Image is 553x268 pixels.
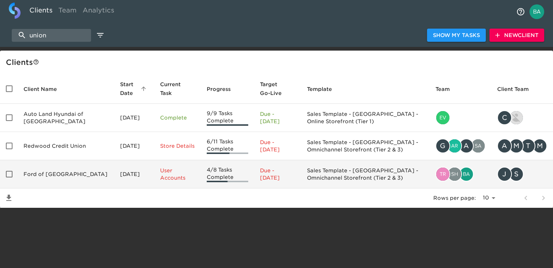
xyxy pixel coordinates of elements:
button: Show My Tasks [427,29,486,42]
div: M [509,139,524,153]
img: evan.shaw@cdk.com [436,111,449,124]
img: ari.frost@roadster.com [448,139,461,153]
img: saipranayraj.parepalli@cdk.com [471,139,485,153]
td: [DATE] [114,132,154,160]
td: [DATE] [114,104,154,132]
td: [DATE] [114,160,154,188]
div: geoffrey.ruppert@roadster.com, ari.frost@roadster.com, adam.stelly@roadster.com, saipranayraj.par... [435,139,485,153]
select: rows per page [479,192,498,203]
img: duncan.miller@roadster.com [510,111,523,124]
span: Client Team [497,85,538,93]
div: evan.shaw@cdk.com [435,110,485,125]
div: jessika.yohman11@gmail.com, scarbon1@hotmail.com [497,167,547,181]
div: M [532,139,547,153]
div: J [497,167,512,181]
span: This is the next Task in this Hub that should be completed [160,80,185,98]
span: Show My Tasks [433,31,480,40]
span: Template [307,85,341,93]
img: Profile [529,4,544,19]
td: 4/8 Tasks Complete [201,160,254,188]
div: G [435,139,450,153]
p: Due - [DATE] [260,167,295,181]
span: Progress [207,85,240,93]
td: Sales Template - [GEOGRAPHIC_DATA] - Online Storefront (Tier 1) [301,104,430,132]
div: A [497,139,512,153]
p: Due - [DATE] [260,139,295,153]
span: Team [435,85,459,93]
div: Client s [6,56,550,68]
div: A [459,139,474,153]
img: tristan.walk@roadster.com [436,168,449,181]
span: Target Go-Live [260,80,286,98]
button: notifications [512,3,529,21]
button: NewClient [489,29,544,42]
svg: This is a list of all of your clients and clients shared with you [33,59,39,65]
a: Clients [26,3,55,21]
td: 6/11 Tasks Complete [201,132,254,160]
p: Store Details [160,142,195,150]
p: Complete [160,114,195,121]
span: New Client [495,31,538,40]
input: search [12,29,91,42]
div: chrisparkerjr@hotmail.com, duncan.miller@roadster.com [497,110,547,125]
a: Analytics [80,3,117,21]
td: Sales Template - [GEOGRAPHIC_DATA] - Omnichannel Storefront (Tier 2 & 3) [301,132,430,160]
img: logo [9,3,21,19]
a: Team [55,3,80,21]
div: tristan.walk@roadster.com, shashikar.shamboor@cdk.com, bailey.rubin@cdk.com [435,167,485,181]
td: Sales Template - [GEOGRAPHIC_DATA] - Omnichannel Storefront (Tier 2 & 3) [301,160,430,188]
div: C [497,110,512,125]
span: Current Task [160,80,195,98]
td: 9/9 Tasks Complete [201,104,254,132]
span: Start Date [120,80,148,98]
img: bailey.rubin@cdk.com [460,168,473,181]
p: Rows per page: [433,194,476,202]
div: T [521,139,535,153]
div: S [509,167,524,181]
p: Due - [DATE] [260,110,295,125]
span: Client Name [24,85,66,93]
img: shashikar.shamboor@cdk.com [448,168,461,181]
td: Redwood Credit Union [18,132,114,160]
td: Ford of [GEOGRAPHIC_DATA] [18,160,114,188]
span: Target Go-Live [260,80,295,98]
button: edit [94,29,106,41]
td: Auto Land Hyundai of [GEOGRAPHIC_DATA] [18,104,114,132]
div: alee@redwoodcu.org, mvenegas@redwoodcu.org, thubert@redwoodcu.org, Mvenegas@redwoodcu.org [497,139,547,153]
p: User Accounts [160,167,195,181]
